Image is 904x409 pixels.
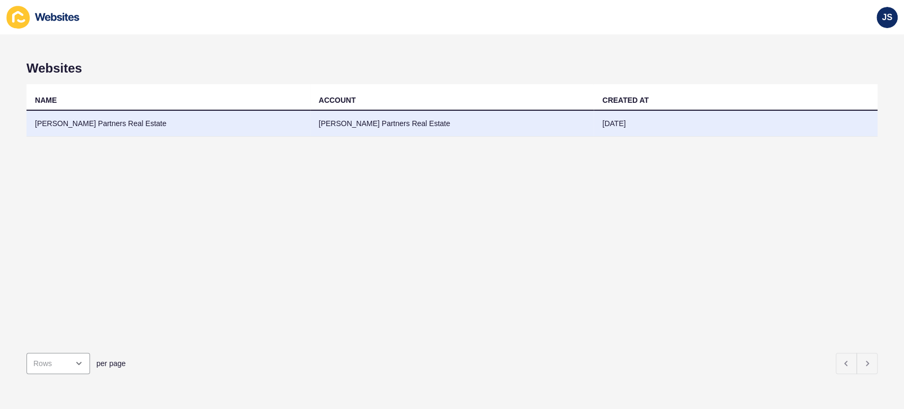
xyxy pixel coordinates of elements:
div: open menu [26,353,90,374]
span: per page [96,358,126,369]
td: [DATE] [594,111,878,137]
div: ACCOUNT [319,95,356,105]
div: CREATED AT [602,95,649,105]
h1: Websites [26,61,878,76]
td: [PERSON_NAME] Partners Real Estate [26,111,310,137]
div: NAME [35,95,57,105]
td: [PERSON_NAME] Partners Real Estate [310,111,594,137]
span: JS [882,12,892,23]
